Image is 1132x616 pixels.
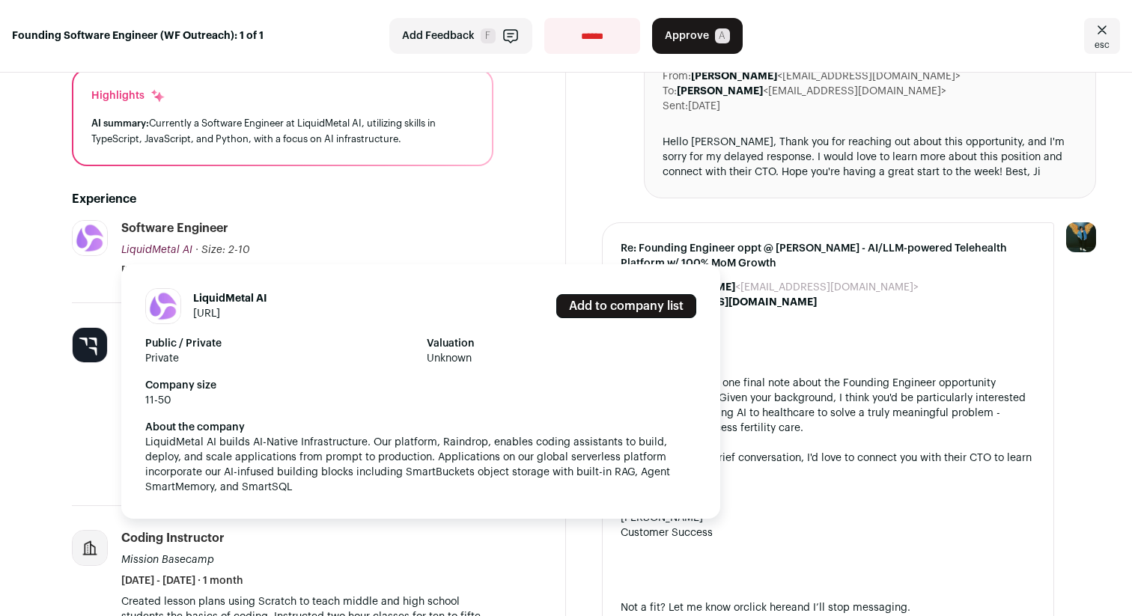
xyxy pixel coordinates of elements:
[652,18,743,54] button: Approve A
[73,221,107,255] img: f1ac077ab11d1b6cd0934720802defe3f691098155ba774a385355dbe4cba66b.jpg
[621,510,1035,525] div: [PERSON_NAME]
[743,603,791,613] a: click here
[146,289,180,323] img: f1ac077ab11d1b6cd0934720802defe3f691098155ba774a385355dbe4cba66b.jpg
[663,69,691,84] dt: From:
[91,115,474,147] div: Currently a Software Engineer at LiquidMetal AI, utilizing skills in TypeScript, JavaScript, and ...
[481,28,496,43] span: F
[621,376,1035,436] div: Just wanted to send one final note about the Founding Engineer opportunity at . Given your backgr...
[145,336,415,351] strong: Public / Private
[145,420,696,435] div: About the company
[665,28,709,43] span: Approve
[1066,222,1096,252] img: 12031951-medium_jpg
[73,531,107,565] img: company-logo-placeholder-414d4e2ec0e2ddebbe968bf319fdfe5acfe0c9b87f798d344e800bc9a89632a0.png
[1095,39,1110,51] span: esc
[663,84,677,99] dt: To:
[73,328,107,362] img: f2b686545216ab070b4646e767863cd49b1b42422ba06c69b2e097e6ab9a3bc4.jpg
[12,28,264,43] strong: Founding Software Engineer (WF Outreach): 1 of 1
[195,245,250,255] span: · Size: 2-10
[121,220,228,237] div: Software Engineer
[389,18,532,54] button: Add Feedback F
[663,135,1077,180] div: Hello [PERSON_NAME], Thank you for reaching out about this opportunity, and I'm sorry for my dela...
[145,437,673,493] span: LiquidMetal AI builds AI-Native Infrastructure. Our platform, Raindrop, enables coding assistants...
[621,241,1035,271] span: Re: Founding Engineer oppt @ [PERSON_NAME] - AI/LLM-powered Telehealth Platform w/ 100% MoM Growth
[121,573,243,588] span: [DATE] - [DATE] · 1 month
[145,393,415,408] span: 11-50
[145,378,415,393] strong: Company size
[193,291,267,306] h1: LiquidMetal AI
[715,28,730,43] span: A
[72,190,493,208] h2: Experience
[635,297,817,308] b: [EMAIL_ADDRESS][DOMAIN_NAME]
[691,69,961,84] dd: <[EMAIL_ADDRESS][DOMAIN_NAME]>
[663,99,688,114] dt: Sent:
[402,28,475,43] span: Add Feedback
[677,84,946,99] dd: <[EMAIL_ADDRESS][DOMAIN_NAME]>
[121,555,214,565] span: Mission Basecamp
[121,530,225,546] div: Coding Instructor
[145,351,415,366] span: Private
[91,118,149,128] span: AI summary:
[427,351,696,366] span: Unknown
[621,451,1035,481] div: If you're open to a brief conversation, I'd love to connect you with their CTO to learn more.
[691,71,777,82] b: [PERSON_NAME]
[556,294,696,318] a: Add to company list
[91,88,165,103] div: Highlights
[193,308,220,319] a: [URL]
[1084,18,1120,54] a: Close
[621,600,1035,615] div: Not a fit? Let me know or and I’ll stop messaging.
[621,525,1035,540] div: Customer Success
[677,86,763,97] b: [PERSON_NAME]
[121,245,192,255] span: LiquidMetal AI
[649,280,919,295] dd: <[EMAIL_ADDRESS][DOMAIN_NAME]>
[688,99,720,114] dd: [DATE]
[427,336,696,351] strong: Valuation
